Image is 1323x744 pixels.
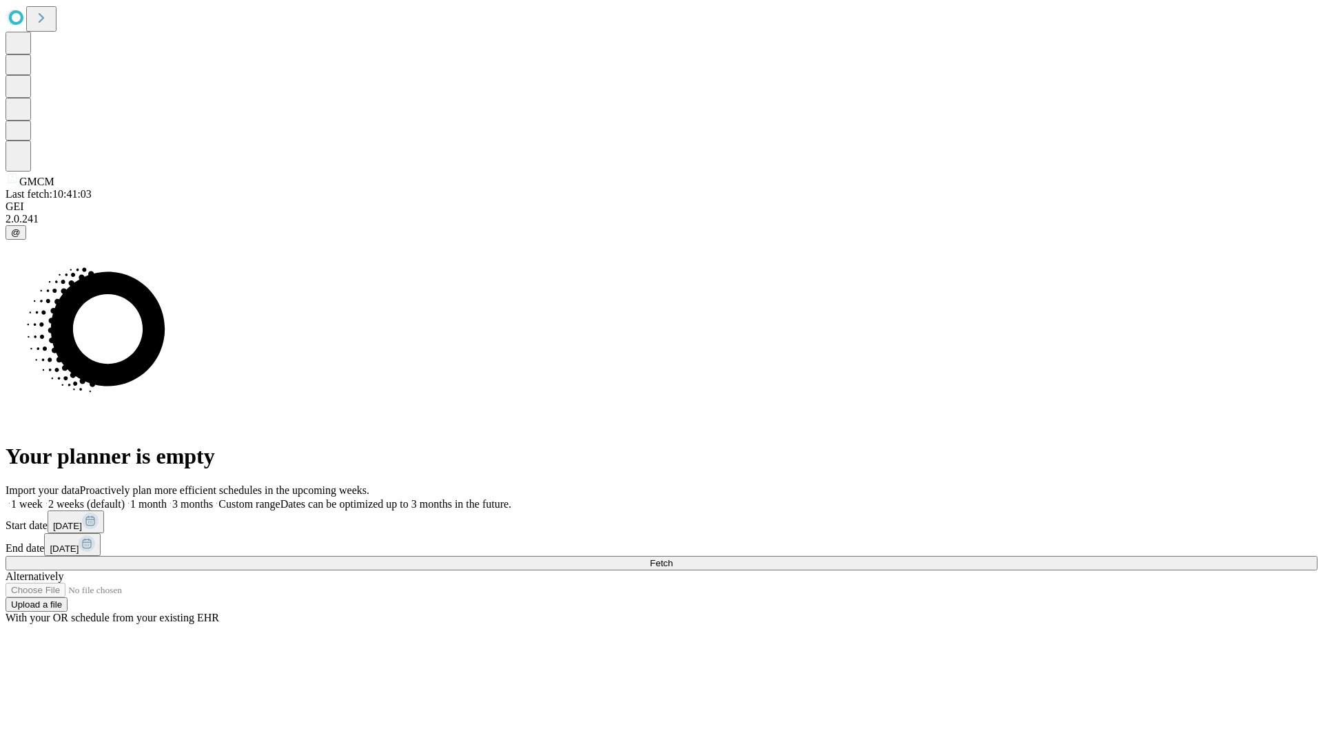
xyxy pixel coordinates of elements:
[6,510,1317,533] div: Start date
[6,533,1317,556] div: End date
[6,225,26,240] button: @
[50,544,79,554] span: [DATE]
[6,213,1317,225] div: 2.0.241
[6,484,80,496] span: Import your data
[11,227,21,238] span: @
[6,444,1317,469] h1: Your planner is empty
[44,533,101,556] button: [DATE]
[19,176,54,187] span: GMCM
[6,570,63,582] span: Alternatively
[172,498,213,510] span: 3 months
[48,510,104,533] button: [DATE]
[218,498,280,510] span: Custom range
[80,484,369,496] span: Proactively plan more efficient schedules in the upcoming weeks.
[6,597,68,612] button: Upload a file
[53,521,82,531] span: [DATE]
[6,612,219,623] span: With your OR schedule from your existing EHR
[280,498,511,510] span: Dates can be optimized up to 3 months in the future.
[6,556,1317,570] button: Fetch
[130,498,167,510] span: 1 month
[650,558,673,568] span: Fetch
[11,498,43,510] span: 1 week
[6,188,92,200] span: Last fetch: 10:41:03
[6,200,1317,213] div: GEI
[48,498,125,510] span: 2 weeks (default)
